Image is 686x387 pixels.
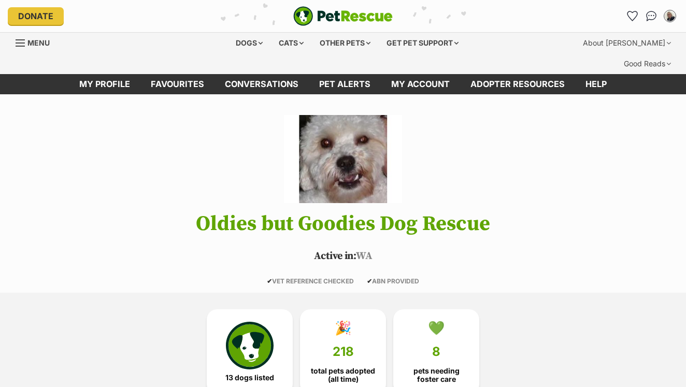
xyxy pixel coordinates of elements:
div: Good Reads [617,53,678,74]
a: conversations [215,74,309,94]
img: logo-e224e6f780fb5917bec1dbf3a21bbac754714ae5b6737aabdf751b685950b380.svg [293,6,393,26]
div: 💚 [428,320,445,336]
a: Help [575,74,617,94]
img: Susan Hurst profile pic [665,11,675,21]
a: Pet alerts [309,74,381,94]
icon: ✔ [267,277,272,285]
icon: ✔ [367,277,372,285]
a: Menu [16,33,57,51]
div: About [PERSON_NAME] [576,33,678,53]
img: petrescue-icon-eee76f85a60ef55c4a1927667547b313a7c0e82042636edf73dce9c88f694885.svg [226,322,274,369]
a: My profile [69,74,140,94]
a: Favourites [624,8,641,24]
span: 218 [333,345,354,359]
a: My account [381,74,460,94]
ul: Account quick links [624,8,678,24]
a: Conversations [643,8,660,24]
img: chat-41dd97257d64d25036548639549fe6c8038ab92f7586957e7f3b1b290dea8141.svg [646,11,657,21]
div: Get pet support [379,33,466,53]
span: 13 dogs listed [225,374,274,382]
span: VET REFERENCE CHECKED [267,277,354,285]
span: ABN PROVIDED [367,277,419,285]
div: 🎉 [335,320,351,336]
a: Favourites [140,74,215,94]
a: Adopter resources [460,74,575,94]
span: Active in: [314,250,356,263]
button: My account [662,8,678,24]
span: Menu [27,38,50,47]
div: Cats [271,33,311,53]
a: Donate [8,7,64,25]
a: PetRescue [293,6,393,26]
div: Other pets [312,33,378,53]
span: 8 [432,345,440,359]
img: Oldies but Goodies Dog Rescue [284,115,402,203]
span: total pets adopted (all time) [309,367,377,383]
div: Dogs [228,33,270,53]
span: pets needing foster care [402,367,470,383]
